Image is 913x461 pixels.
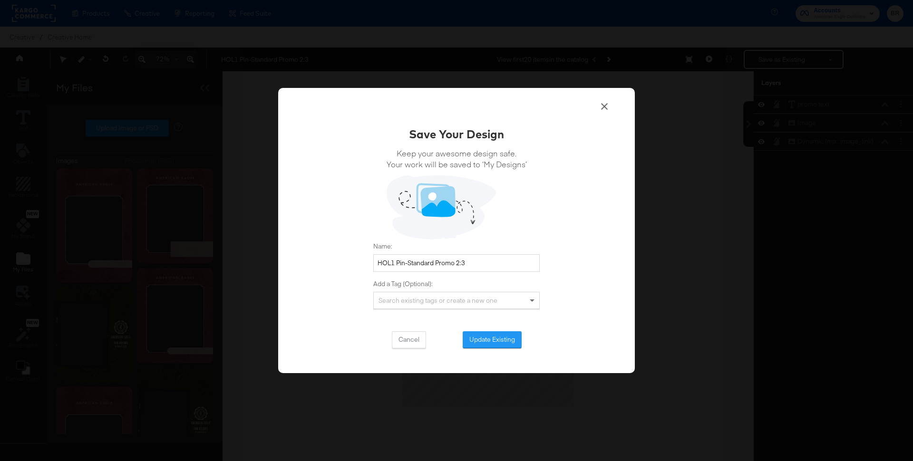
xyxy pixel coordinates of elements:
[374,292,539,308] div: Search existing tags or create a new one
[373,242,540,251] label: Name:
[392,331,426,348] button: Cancel
[463,331,522,348] button: Update Existing
[373,279,540,288] label: Add a Tag (Optional):
[387,148,527,159] span: Keep your awesome design safe.
[409,126,504,142] div: Save Your Design
[387,159,527,170] span: Your work will be saved to ‘My Designs’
